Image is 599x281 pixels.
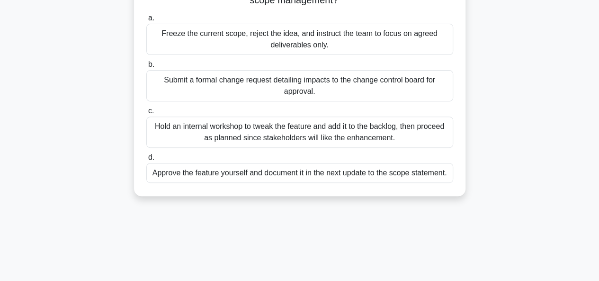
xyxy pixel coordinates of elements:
[146,24,453,55] div: Freeze the current scope, reject the idea, and instruct the team to focus on agreed deliverables ...
[148,107,154,115] span: c.
[148,60,154,68] span: b.
[146,117,453,148] div: Hold an internal workshop to tweak the feature and add it to the backlog, then proceed as planned...
[148,153,154,161] span: d.
[146,70,453,101] div: Submit a formal change request detailing impacts to the change control board for approval.
[148,14,154,22] span: a.
[146,163,453,183] div: Approve the feature yourself and document it in the next update to the scope statement.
